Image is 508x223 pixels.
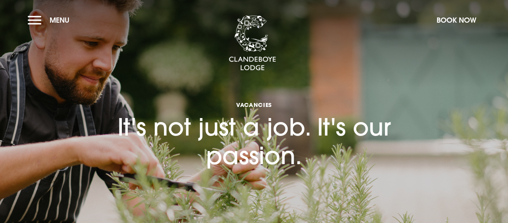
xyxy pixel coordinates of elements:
img: Clandeboye Lodge [229,16,276,71]
button: Book Now [433,12,480,29]
span: Vacancies [95,101,413,109]
span: Menu [50,16,69,25]
h1: It's not just a job. It's our passion. [95,73,413,170]
button: Menu [28,12,73,29]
